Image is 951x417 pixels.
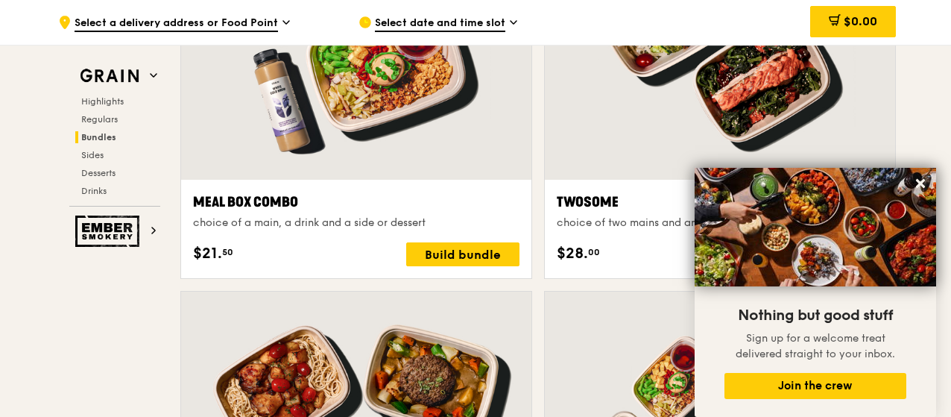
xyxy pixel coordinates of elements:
[75,63,144,90] img: Grain web logo
[75,16,278,32] span: Select a delivery address or Food Point
[844,14,877,28] span: $0.00
[738,307,893,324] span: Nothing but good stuff
[81,132,116,142] span: Bundles
[557,192,883,213] div: Twosome
[736,332,895,360] span: Sign up for a welcome treat delivered straight to your inbox.
[81,114,118,125] span: Regulars
[81,96,124,107] span: Highlights
[557,216,883,231] div: choice of two mains and an option of drinks, desserts and sides
[193,216,519,231] div: choice of a main, a drink and a side or dessert
[81,186,107,196] span: Drinks
[375,16,505,32] span: Select date and time slot
[406,242,519,266] div: Build bundle
[588,246,600,258] span: 00
[75,216,144,247] img: Ember Smokery web logo
[557,242,588,265] span: $28.
[193,242,222,265] span: $21.
[222,246,233,258] span: 50
[81,150,104,160] span: Sides
[909,172,932,195] button: Close
[724,373,906,399] button: Join the crew
[193,192,519,213] div: Meal Box Combo
[81,168,116,178] span: Desserts
[695,168,936,286] img: DSC07876-Edit02-Large.jpeg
